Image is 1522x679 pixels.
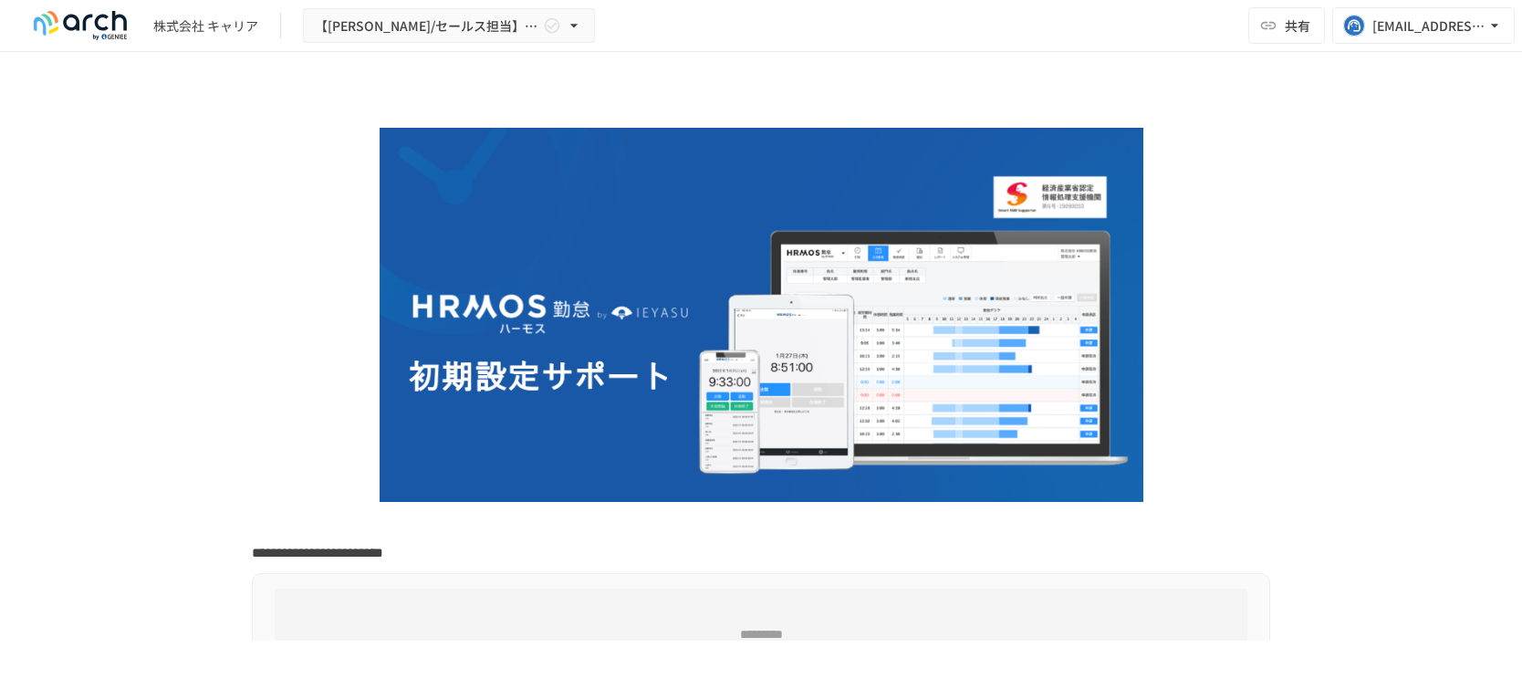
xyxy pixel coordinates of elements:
[380,128,1143,502] img: GdztLVQAPnGLORo409ZpmnRQckwtTrMz8aHIKJZF2AQ
[1372,15,1486,37] div: [EMAIL_ADDRESS][DOMAIN_NAME]
[1248,7,1325,44] button: 共有
[153,16,258,36] div: 株式会社 キャリア
[315,15,539,37] span: 【[PERSON_NAME]/セールス担当】株式会社 キャリア様_初期設定サポート
[1285,16,1310,36] span: 共有
[22,11,139,40] img: logo-default@2x-9cf2c760.svg
[1332,7,1515,44] button: [EMAIL_ADDRESS][DOMAIN_NAME]
[303,8,595,44] button: 【[PERSON_NAME]/セールス担当】株式会社 キャリア様_初期設定サポート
